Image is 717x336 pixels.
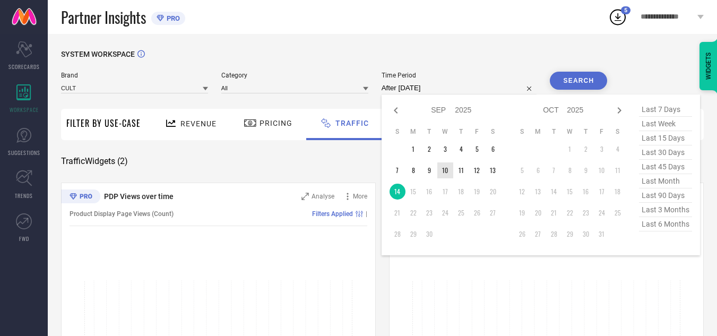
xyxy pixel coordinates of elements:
span: PRO [164,14,180,22]
span: Time Period [382,72,537,79]
td: Mon Oct 27 2025 [530,226,546,242]
td: Wed Sep 10 2025 [437,162,453,178]
th: Thursday [578,127,594,136]
button: Search [550,72,607,90]
span: last month [639,174,692,188]
td: Tue Oct 14 2025 [546,184,562,200]
td: Sat Sep 13 2025 [485,162,501,178]
div: Previous month [390,104,402,117]
td: Fri Oct 31 2025 [594,226,610,242]
th: Wednesday [437,127,453,136]
td: Thu Oct 30 2025 [578,226,594,242]
span: last 30 days [639,145,692,160]
td: Thu Oct 16 2025 [578,184,594,200]
td: Sun Oct 26 2025 [514,226,530,242]
td: Tue Sep 30 2025 [421,226,437,242]
td: Tue Oct 07 2025 [546,162,562,178]
td: Mon Sep 29 2025 [405,226,421,242]
span: Brand [61,72,208,79]
th: Tuesday [546,127,562,136]
span: PDP Views over time [104,192,174,201]
td: Thu Sep 04 2025 [453,141,469,157]
td: Fri Oct 24 2025 [594,205,610,221]
span: Revenue [180,119,217,128]
span: SCORECARDS [8,63,40,71]
th: Wednesday [562,127,578,136]
td: Sun Oct 19 2025 [514,205,530,221]
td: Fri Sep 19 2025 [469,184,485,200]
td: Tue Sep 02 2025 [421,141,437,157]
th: Sunday [514,127,530,136]
td: Sat Sep 20 2025 [485,184,501,200]
td: Sun Oct 05 2025 [514,162,530,178]
span: Partner Insights [61,6,146,28]
td: Sun Sep 14 2025 [390,184,405,200]
th: Monday [405,127,421,136]
td: Wed Oct 22 2025 [562,205,578,221]
td: Sat Sep 06 2025 [485,141,501,157]
th: Saturday [610,127,626,136]
span: SUGGESTIONS [8,149,40,157]
td: Sat Oct 04 2025 [610,141,626,157]
div: Premium [61,189,100,205]
svg: Zoom [301,193,309,200]
th: Sunday [390,127,405,136]
td: Fri Sep 05 2025 [469,141,485,157]
span: 5 [624,7,627,14]
td: Sat Sep 27 2025 [485,205,501,221]
span: | [366,210,367,218]
span: last 3 months [639,203,692,217]
span: Category [221,72,368,79]
td: Fri Sep 12 2025 [469,162,485,178]
td: Sat Oct 25 2025 [610,205,626,221]
span: last 45 days [639,160,692,174]
td: Fri Sep 26 2025 [469,205,485,221]
span: FWD [19,235,29,243]
td: Thu Oct 02 2025 [578,141,594,157]
td: Wed Oct 01 2025 [562,141,578,157]
span: Traffic [335,119,369,127]
td: Fri Oct 17 2025 [594,184,610,200]
td: Tue Oct 28 2025 [546,226,562,242]
td: Wed Oct 08 2025 [562,162,578,178]
span: last week [639,117,692,131]
th: Saturday [485,127,501,136]
th: Tuesday [421,127,437,136]
td: Sun Oct 12 2025 [514,184,530,200]
td: Wed Sep 17 2025 [437,184,453,200]
td: Mon Oct 20 2025 [530,205,546,221]
td: Wed Sep 03 2025 [437,141,453,157]
div: Open download list [608,7,627,27]
td: Wed Oct 15 2025 [562,184,578,200]
td: Thu Oct 23 2025 [578,205,594,221]
td: Wed Oct 29 2025 [562,226,578,242]
td: Tue Oct 21 2025 [546,205,562,221]
td: Tue Sep 16 2025 [421,184,437,200]
span: last 90 days [639,188,692,203]
td: Mon Sep 01 2025 [405,141,421,157]
span: SYSTEM WORKSPACE [61,50,135,58]
td: Sun Sep 28 2025 [390,226,405,242]
th: Monday [530,127,546,136]
span: last 6 months [639,217,692,231]
span: WORKSPACE [10,106,39,114]
th: Thursday [453,127,469,136]
td: Wed Sep 24 2025 [437,205,453,221]
span: Analyse [312,193,334,200]
span: Product Display Page Views (Count) [70,210,174,218]
th: Friday [594,127,610,136]
span: Filter By Use-Case [66,117,141,130]
td: Sun Sep 07 2025 [390,162,405,178]
td: Mon Sep 15 2025 [405,184,421,200]
td: Sun Sep 21 2025 [390,205,405,221]
td: Tue Sep 23 2025 [421,205,437,221]
span: TRENDS [15,192,33,200]
input: Select time period [382,82,537,94]
span: More [353,193,367,200]
span: last 15 days [639,131,692,145]
span: Filters Applied [312,210,353,218]
td: Mon Sep 08 2025 [405,162,421,178]
th: Friday [469,127,485,136]
td: Thu Sep 11 2025 [453,162,469,178]
td: Thu Oct 09 2025 [578,162,594,178]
